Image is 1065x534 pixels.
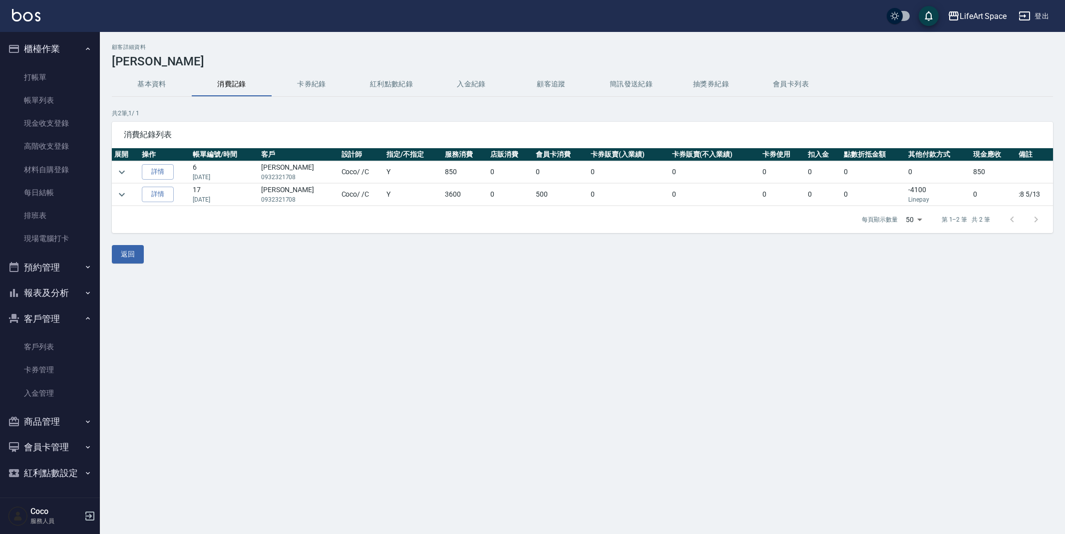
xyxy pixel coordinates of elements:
p: Linepay [908,195,968,204]
button: save [919,6,939,26]
td: 0 [760,184,805,206]
th: 操作 [139,148,190,161]
th: 卡券使用 [760,148,805,161]
button: 簡訊發送紀錄 [591,72,671,96]
th: 會員卡消費 [533,148,588,161]
th: 店販消費 [488,148,533,161]
a: 卡券管理 [4,358,96,381]
h5: Coco [30,507,81,517]
th: 備註 [1016,148,1053,161]
h2: 顧客詳細資料 [112,44,1053,50]
p: [DATE] [193,195,256,204]
a: 詳情 [142,164,174,180]
td: 0 [588,161,669,183]
a: 詳情 [142,187,174,202]
th: 客戶 [259,148,339,161]
td: 850 [442,161,488,183]
td: Coco / /C [339,161,384,183]
td: 0 [670,161,760,183]
button: 入金紀錄 [431,72,511,96]
button: expand row [114,187,129,202]
td: :8 5/13 [1016,184,1053,206]
td: 0 [906,161,970,183]
p: 服務人員 [30,517,81,526]
button: LifeArt Space [944,6,1011,26]
td: 17 [190,184,258,206]
td: 0 [488,184,533,206]
td: 0 [841,161,906,183]
td: 0 [588,184,669,206]
button: 基本資料 [112,72,192,96]
td: -4100 [906,184,970,206]
p: 0932321708 [261,173,337,182]
img: Logo [12,9,40,21]
a: 每日結帳 [4,181,96,204]
td: Y [384,161,442,183]
td: Y [384,184,442,206]
span: 消費紀錄列表 [124,130,1041,140]
th: 卡券販賣(入業績) [588,148,669,161]
button: 客戶管理 [4,306,96,332]
td: 0 [670,184,760,206]
button: 返回 [112,245,144,264]
th: 服務消費 [442,148,488,161]
th: 點數折抵金額 [841,148,906,161]
a: 帳單列表 [4,89,96,112]
button: 櫃檯作業 [4,36,96,62]
div: LifeArt Space [960,10,1007,22]
td: 0 [841,184,906,206]
div: 50 [902,206,926,233]
td: 0 [805,184,841,206]
th: 其他付款方式 [906,148,970,161]
button: expand row [114,165,129,180]
button: 登出 [1015,7,1053,25]
td: 0 [805,161,841,183]
td: 0 [488,161,533,183]
th: 現金應收 [971,148,1016,161]
td: [PERSON_NAME] [259,161,339,183]
button: 會員卡管理 [4,434,96,460]
button: 抽獎券紀錄 [671,72,751,96]
button: 消費記錄 [192,72,272,96]
a: 現金收支登錄 [4,112,96,135]
p: 共 2 筆, 1 / 1 [112,109,1053,118]
a: 高階收支登錄 [4,135,96,158]
td: 0 [533,161,588,183]
button: 紅利點數紀錄 [352,72,431,96]
td: 6 [190,161,258,183]
p: [DATE] [193,173,256,182]
a: 排班表 [4,204,96,227]
button: 會員卡列表 [751,72,831,96]
td: 850 [971,161,1016,183]
th: 扣入金 [805,148,841,161]
p: 0932321708 [261,195,337,204]
button: 報表及分析 [4,280,96,306]
button: 卡券紀錄 [272,72,352,96]
button: 紅利點數設定 [4,460,96,486]
td: [PERSON_NAME] [259,184,339,206]
h3: [PERSON_NAME] [112,54,1053,68]
th: 設計師 [339,148,384,161]
td: 3600 [442,184,488,206]
button: 顧客追蹤 [511,72,591,96]
th: 帳單編號/時間 [190,148,258,161]
td: 500 [533,184,588,206]
td: 0 [760,161,805,183]
img: Person [8,506,28,526]
a: 打帳單 [4,66,96,89]
th: 指定/不指定 [384,148,442,161]
a: 材料自購登錄 [4,158,96,181]
th: 卡券販賣(不入業績) [670,148,760,161]
button: 商品管理 [4,409,96,435]
p: 每頁顯示數量 [862,215,898,224]
a: 客戶列表 [4,335,96,358]
a: 現場電腦打卡 [4,227,96,250]
td: 0 [971,184,1016,206]
a: 入金管理 [4,382,96,405]
th: 展開 [112,148,139,161]
p: 第 1–2 筆 共 2 筆 [942,215,990,224]
button: 預約管理 [4,255,96,280]
td: Coco / /C [339,184,384,206]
